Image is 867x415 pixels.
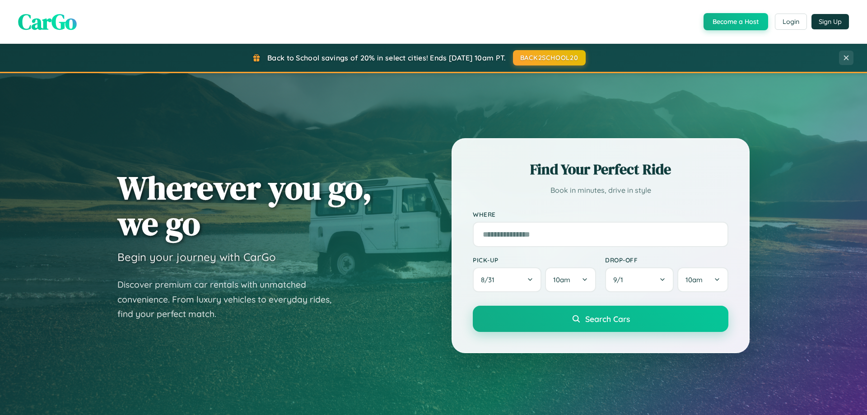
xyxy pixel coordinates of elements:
span: CarGo [18,7,77,37]
p: Book in minutes, drive in style [473,184,728,197]
span: 8 / 31 [481,275,499,284]
button: 10am [545,267,596,292]
button: 10am [677,267,728,292]
span: Search Cars [585,314,630,324]
span: Back to School savings of 20% in select cities! Ends [DATE] 10am PT. [267,53,506,62]
span: 9 / 1 [613,275,628,284]
h2: Find Your Perfect Ride [473,159,728,179]
button: 9/1 [605,267,674,292]
button: Become a Host [704,13,768,30]
button: Sign Up [811,14,849,29]
button: BACK2SCHOOL20 [513,50,586,65]
label: Drop-off [605,256,728,264]
h1: Wherever you go, we go [117,170,372,241]
label: Where [473,210,728,218]
p: Discover premium car rentals with unmatched convenience. From luxury vehicles to everyday rides, ... [117,277,343,322]
span: 10am [553,275,570,284]
label: Pick-up [473,256,596,264]
span: 10am [685,275,703,284]
button: 8/31 [473,267,541,292]
button: Search Cars [473,306,728,332]
h3: Begin your journey with CarGo [117,250,276,264]
button: Login [775,14,807,30]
